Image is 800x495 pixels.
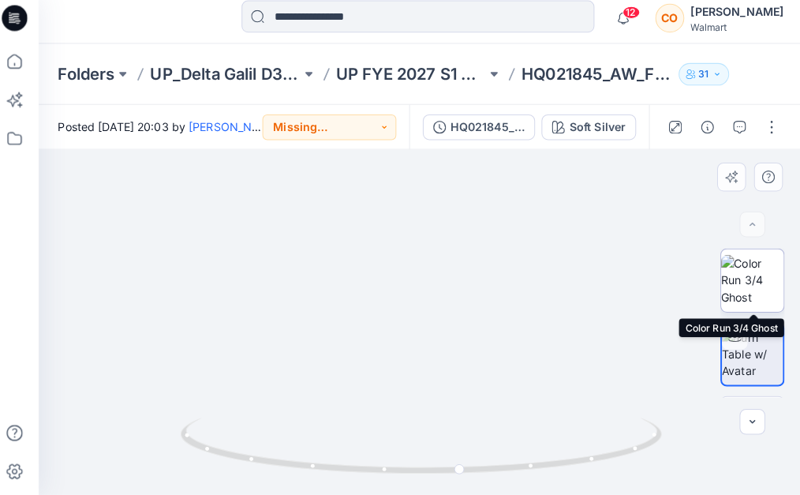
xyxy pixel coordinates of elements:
span: 12 [622,13,639,26]
img: Color Run 3/4 Ghost [719,258,780,308]
span: Posted [DATE] 20:03 by [66,124,267,141]
img: Turn Table w/ Avatar [720,331,779,381]
p: 31 [697,72,707,89]
button: Details [693,120,718,145]
a: [PERSON_NAME] [195,126,284,139]
div: CO [654,11,682,39]
button: 31 [677,69,727,92]
div: Walmart [689,28,780,40]
p: HQ021845_AW_Fashion_SS_Tee [522,69,671,92]
a: Folders [66,69,122,92]
a: UP_Delta Galil D33 Girls Active [157,69,305,92]
div: HQ021845_AW_Fashion_SS_Tee [453,124,525,141]
div: [PERSON_NAME] [689,9,780,28]
button: HQ021845_AW_Fashion_SS_Tee [425,120,536,145]
button: Soft Silver [542,120,635,145]
a: UP FYE 2027 S1 D33 Girls Active Delta [340,69,488,92]
div: Soft Silver [570,124,625,141]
